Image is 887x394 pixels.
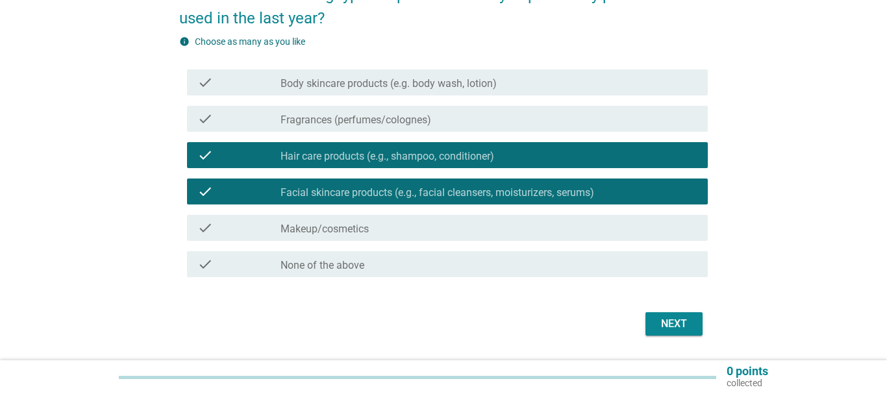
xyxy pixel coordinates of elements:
i: check [197,256,213,272]
i: check [197,220,213,236]
label: Body skincare products (e.g. body wash, lotion) [281,77,497,90]
label: Hair care products (e.g., shampoo, conditioner) [281,150,494,163]
p: 0 points [727,365,768,377]
i: info [179,36,190,47]
label: Facial skincare products (e.g., facial cleansers, moisturizers, serums) [281,186,594,199]
i: check [197,184,213,199]
label: None of the above [281,259,364,272]
i: check [197,147,213,163]
label: Choose as many as you like [195,36,305,47]
label: Fragrances (perfumes/colognes) [281,114,431,127]
i: check [197,111,213,127]
button: Next [645,312,703,336]
div: Next [656,316,692,332]
p: collected [727,377,768,389]
i: check [197,75,213,90]
label: Makeup/cosmetics [281,223,369,236]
